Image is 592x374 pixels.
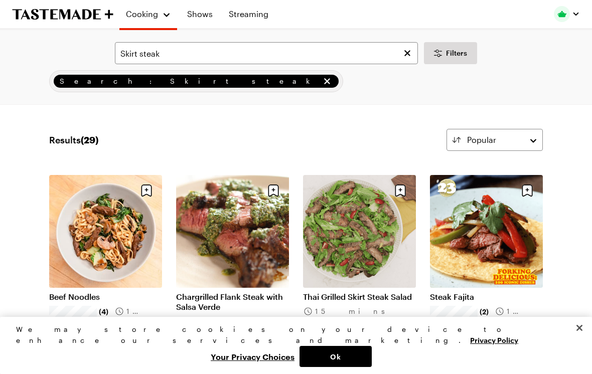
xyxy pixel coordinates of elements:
button: Save recipe [264,181,283,200]
button: Profile picture [554,6,580,22]
img: Profile picture [554,6,570,22]
button: Close [568,317,590,339]
button: Save recipe [518,181,537,200]
a: Steak Fajita [430,292,543,302]
div: We may store cookies on your device to enhance our services and marketing. [16,324,567,346]
span: Filters [446,48,467,58]
span: ( 29 ) [81,134,98,145]
span: Results [49,133,98,147]
a: Thai Grilled Skirt Steak Salad [303,292,416,302]
div: Privacy [16,324,567,367]
span: Search: Skirt steak [60,76,320,87]
a: More information about your privacy, opens in a new tab [470,335,518,344]
button: Clear search [402,48,413,59]
button: Cooking [125,4,171,24]
button: Your Privacy Choices [206,346,300,367]
button: Desktop filters [424,42,477,64]
button: Ok [300,346,372,367]
a: Chargrilled Flank Steak with Salsa Verde [176,292,289,312]
a: Beef Noodles [49,292,162,302]
button: Popular [447,129,543,151]
button: Save recipe [391,181,410,200]
button: Save recipe [137,181,156,200]
span: Cooking [126,9,158,19]
button: remove Search: Skirt steak [322,76,333,87]
span: Popular [467,134,496,146]
a: To Tastemade Home Page [12,9,113,20]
